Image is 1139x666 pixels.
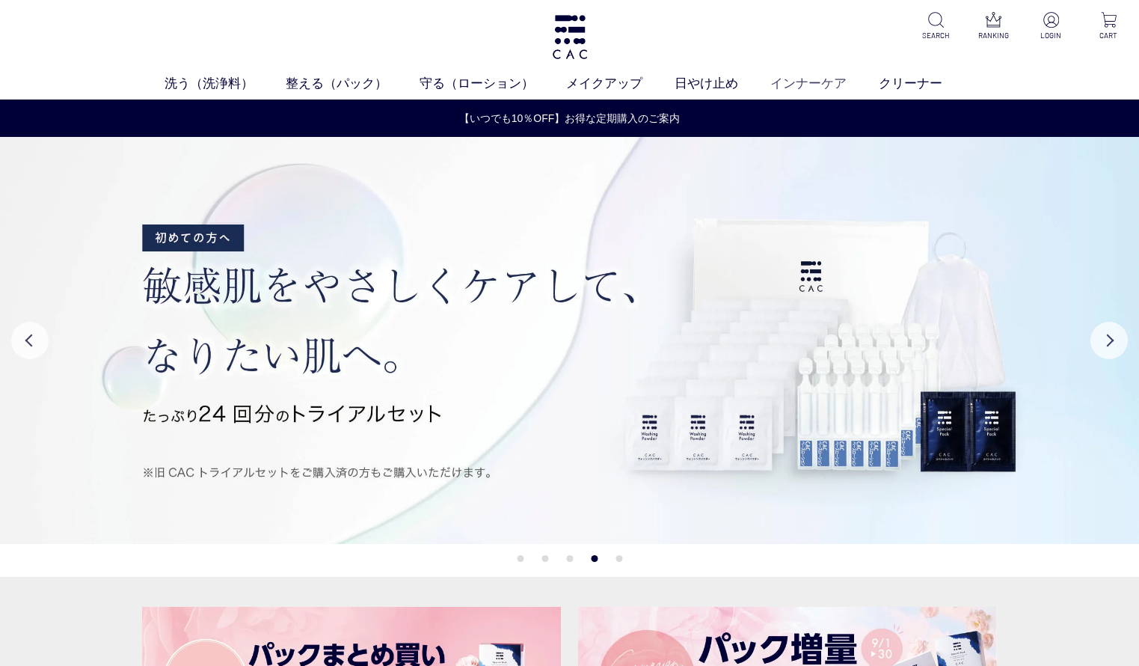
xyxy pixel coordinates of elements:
[879,74,974,94] a: クリーナー
[566,74,675,94] a: メイクアップ
[918,12,954,41] a: SEARCH
[286,74,420,94] a: 整える（パック）
[675,74,770,94] a: 日やけ止め
[591,555,598,562] button: 4 of 5
[566,555,573,562] button: 3 of 5
[1033,12,1069,41] a: LOGIN
[165,74,286,94] a: 洗う（洗浄料）
[11,322,49,359] button: Previous
[1090,30,1127,41] p: CART
[770,74,879,94] a: インナーケア
[550,15,589,59] img: logo
[420,74,566,94] a: 守る（ローション）
[1033,30,1069,41] p: LOGIN
[1090,12,1127,41] a: CART
[975,30,1012,41] p: RANKING
[1,111,1138,126] a: 【いつでも10％OFF】お得な定期購入のご案内
[517,555,524,562] button: 1 of 5
[541,555,548,562] button: 2 of 5
[615,555,622,562] button: 5 of 5
[1090,322,1128,359] button: Next
[975,12,1012,41] a: RANKING
[918,30,954,41] p: SEARCH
